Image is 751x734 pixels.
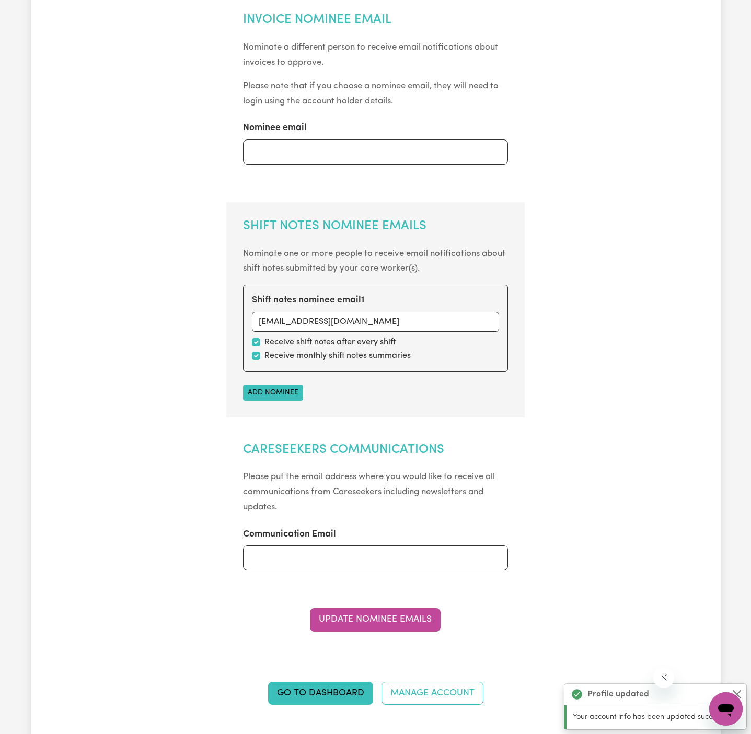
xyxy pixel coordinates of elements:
label: Nominee email [243,121,307,135]
label: Shift notes nominee email 1 [252,294,364,307]
iframe: Button to launch messaging window [709,692,743,726]
label: Receive shift notes after every shift [264,336,396,348]
p: Your account info has been updated successfully [573,712,740,723]
a: Go to Dashboard [268,682,373,705]
small: Nominate one or more people to receive email notifications about shift notes submitted by your ca... [243,249,505,273]
button: Add nominee [243,385,303,401]
h2: Invoice Nominee Email [243,13,508,28]
h2: Shift Notes Nominee Emails [243,219,508,234]
button: Close [731,688,743,701]
label: Communication Email [243,528,336,541]
button: Update Nominee Emails [310,608,441,631]
span: Need any help? [6,7,63,16]
small: Nominate a different person to receive email notifications about invoices to approve. [243,43,498,67]
strong: Profile updated [587,688,649,701]
small: Please note that if you choose a nominee email, they will need to login using the account holder ... [243,81,499,106]
a: Manage Account [382,682,483,705]
label: Receive monthly shift notes summaries [264,349,411,362]
h2: Careseekers Communications [243,442,508,458]
iframe: Close message [653,667,674,688]
small: Please put the email address where you would like to receive all communications from Careseekers ... [243,472,495,511]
